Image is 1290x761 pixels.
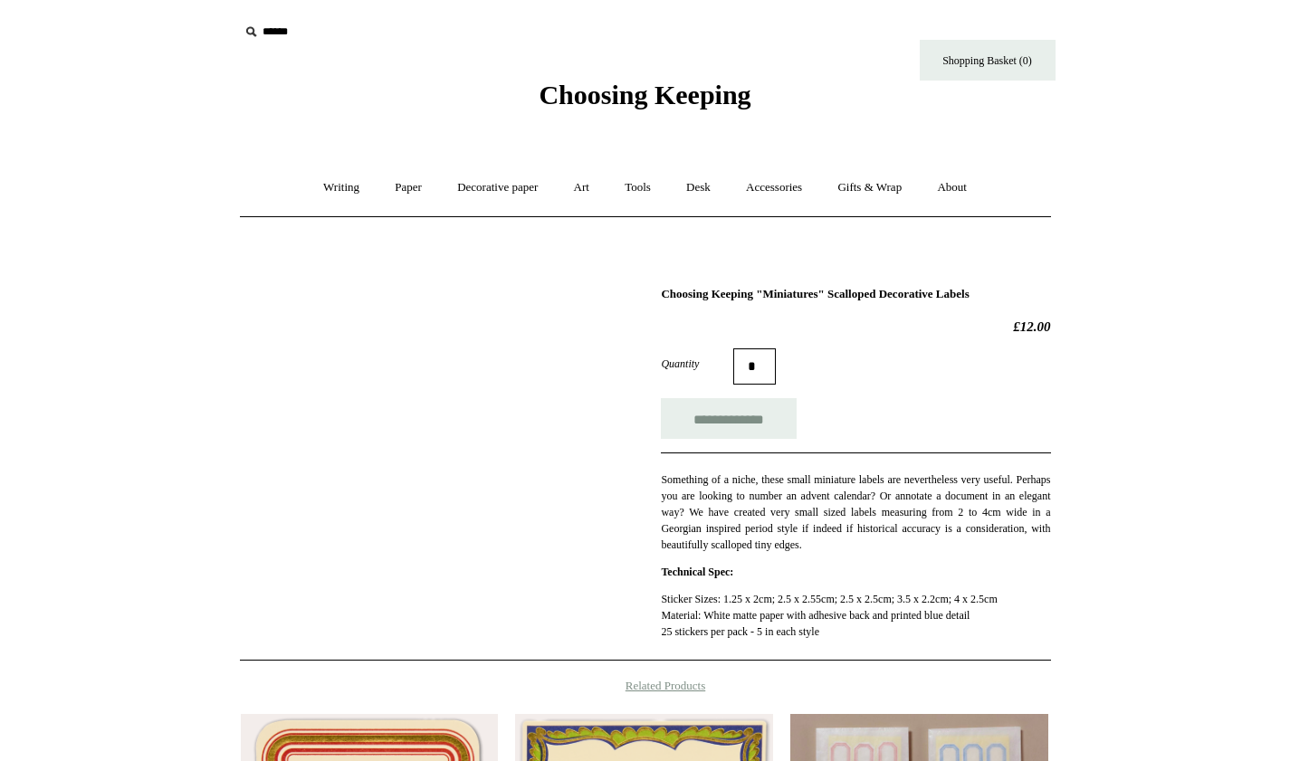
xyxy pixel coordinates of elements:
h1: Choosing Keeping "Miniatures" Scalloped Decorative Labels [661,287,1050,301]
h4: Related Products [193,679,1098,693]
a: Tools [608,164,667,212]
span: Choosing Keeping [539,80,750,109]
a: Shopping Basket (0) [920,40,1056,81]
a: Writing [307,164,376,212]
a: Accessories [730,164,818,212]
a: Choosing Keeping [539,94,750,107]
a: About [921,164,983,212]
a: Paper [378,164,438,212]
p: Sticker Sizes: 1.25 x 2cm; 2.5 x 2.55cm; 2.5 x 2.5cm; 3.5 x 2.2cm; 4 x 2.5cm Material: White matt... [661,591,1050,640]
a: Decorative paper [441,164,554,212]
a: Art [558,164,606,212]
h2: £12.00 [661,319,1050,335]
p: Something of a niche, these small miniature labels are nevertheless very useful. Perhaps you are ... [661,471,1050,553]
a: Gifts & Wrap [821,164,918,212]
strong: Technical Spec: [661,566,733,578]
a: Desk [670,164,727,212]
label: Quantity [661,356,733,372]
